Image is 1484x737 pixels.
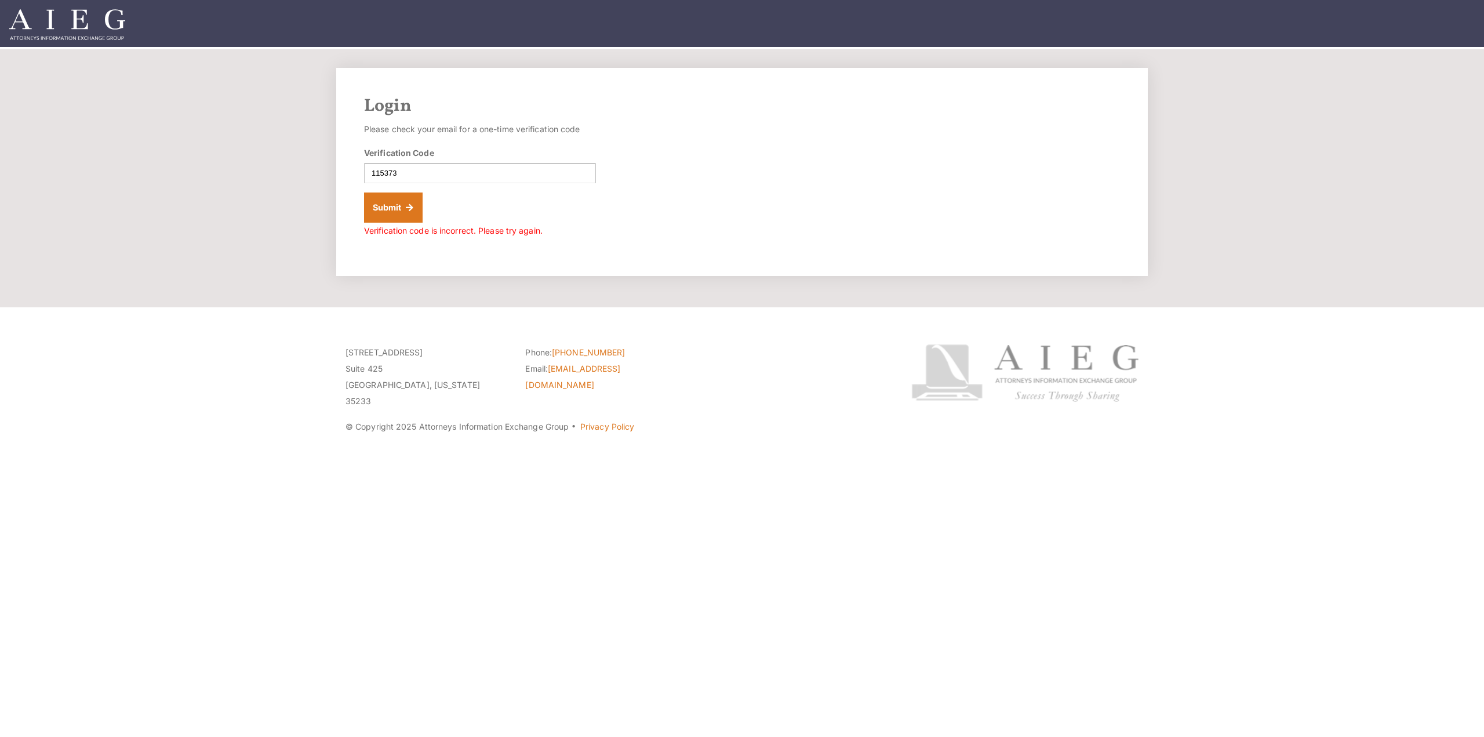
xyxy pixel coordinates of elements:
[345,419,868,435] p: © Copyright 2025 Attorneys Information Exchange Group
[552,347,625,357] a: [PHONE_NUMBER]
[9,9,125,40] img: Attorneys Information Exchange Group
[364,147,434,159] label: Verification Code
[364,121,596,137] p: Please check your email for a one-time verification code
[364,96,1120,117] h2: Login
[364,226,543,235] span: Verification code is incorrect. Please try again.
[364,193,423,223] button: Submit
[911,344,1139,402] img: Attorneys Information Exchange Group logo
[525,361,688,393] li: Email:
[571,426,576,432] span: ·
[580,422,634,431] a: Privacy Policy
[525,364,620,390] a: [EMAIL_ADDRESS][DOMAIN_NAME]
[525,344,688,361] li: Phone:
[345,344,508,409] p: [STREET_ADDRESS] Suite 425 [GEOGRAPHIC_DATA], [US_STATE] 35233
